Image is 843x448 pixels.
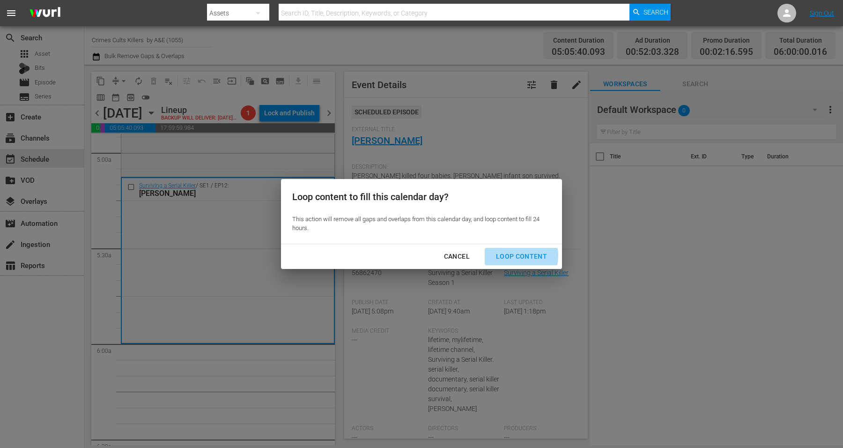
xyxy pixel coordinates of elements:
[6,7,17,19] span: menu
[643,4,668,21] span: Search
[292,215,545,232] div: This action will remove all gaps and overlaps from this calendar day, and loop content to fill 24...
[436,251,477,262] div: Cancel
[433,248,481,265] button: Cancel
[488,251,555,262] div: Loop Content
[292,190,545,204] div: Loop content to fill this calendar day?
[810,9,834,17] a: Sign Out
[485,248,558,265] button: Loop Content
[22,2,67,24] img: ans4CAIJ8jUAAAAAAAAAAAAAAAAAAAAAAAAgQb4GAAAAAAAAAAAAAAAAAAAAAAAAJMjXAAAAAAAAAAAAAAAAAAAAAAAAgAT5G...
